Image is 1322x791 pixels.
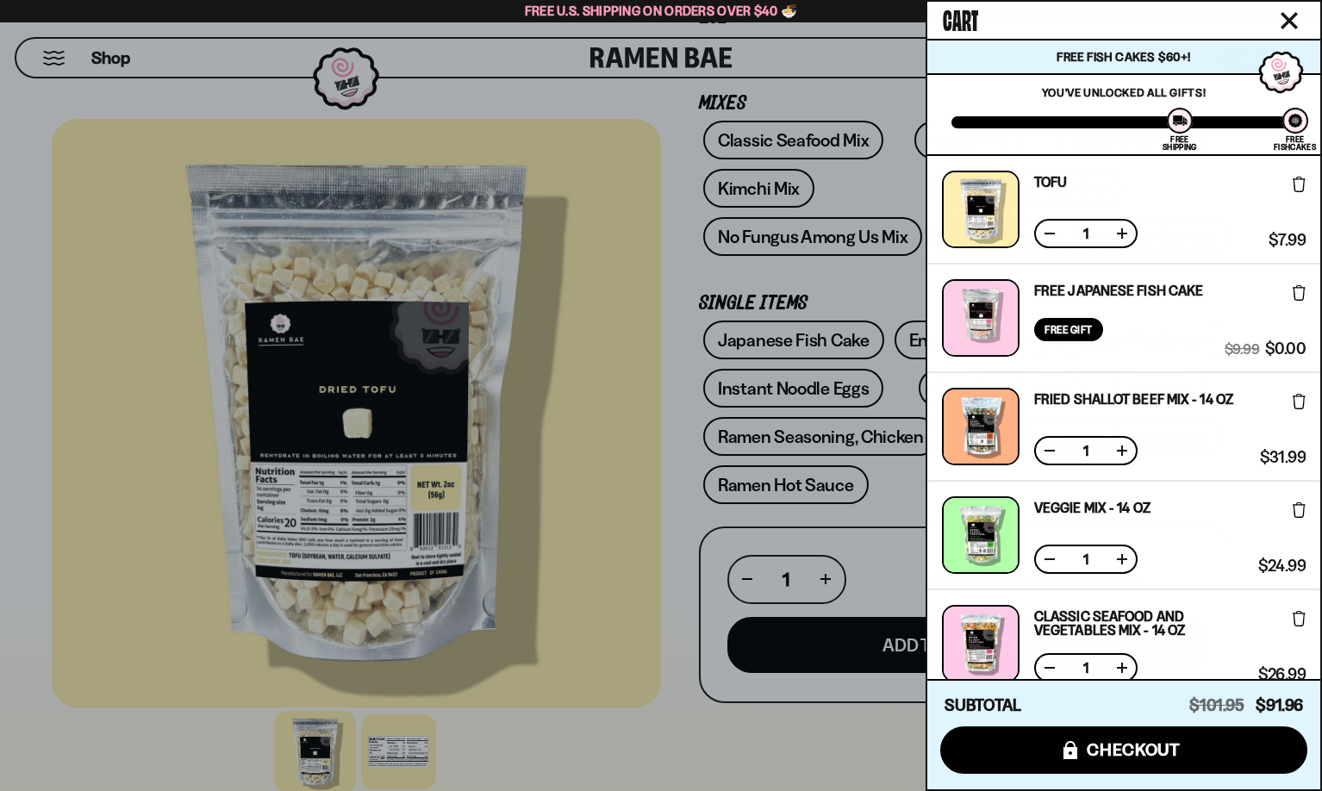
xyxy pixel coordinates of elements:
span: $91.96 [1256,695,1303,715]
button: Close cart [1276,8,1302,34]
div: Free Shipping [1163,135,1196,151]
span: $0.00 [1265,341,1306,357]
h4: Subtotal [945,697,1021,714]
button: checkout [940,726,1307,774]
span: Free U.S. Shipping on Orders over $40 🍜 [525,3,798,19]
span: checkout [1087,740,1181,759]
a: Free Japanese Fish Cake [1034,283,1203,297]
p: You've unlocked all gifts! [951,85,1296,99]
span: 1 [1072,661,1100,675]
span: $26.99 [1258,667,1306,682]
a: Veggie Mix - 14 OZ [1034,501,1151,514]
span: $31.99 [1260,450,1306,465]
span: $7.99 [1269,233,1306,248]
span: Cart [943,1,978,35]
span: 1 [1072,552,1100,566]
span: Free Fish Cakes $60+! [1057,49,1190,65]
span: 1 [1072,444,1100,458]
a: Classic Seafood and Vegetables Mix - 14 OZ [1034,609,1252,637]
a: Tofu [1034,175,1067,189]
div: Free Fishcakes [1274,135,1316,151]
div: Free Gift [1034,318,1103,341]
span: $101.95 [1189,695,1244,715]
span: 1 [1072,227,1100,240]
span: $9.99 [1225,341,1259,357]
span: $24.99 [1258,558,1306,574]
a: Fried Shallot Beef Mix - 14 OZ [1034,392,1233,406]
